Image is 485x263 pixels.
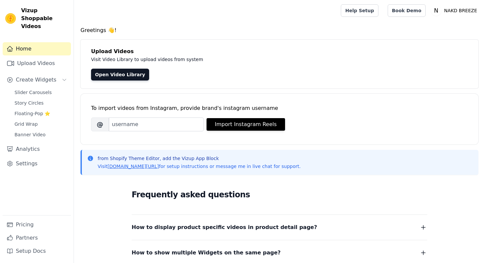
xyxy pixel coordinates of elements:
a: Slider Carousels [11,88,71,97]
span: How to show multiple Widgets on the same page? [132,248,281,257]
p: Visit for setup instructions or message me in live chat for support. [98,163,301,170]
span: Banner Video [15,131,46,138]
p: NAKD BREEZE [441,5,480,16]
a: Help Setup [341,4,378,17]
a: Banner Video [11,130,71,139]
p: Visit Video Library to upload videos from system [91,55,387,63]
button: How to display product specific videos in product detail page? [132,223,427,232]
h2: Frequently asked questions [132,188,427,201]
button: Import Instagram Reels [207,118,285,131]
a: Upload Videos [3,57,71,70]
button: How to show multiple Widgets on the same page? [132,248,427,257]
span: Story Circles [15,100,44,106]
a: Setup Docs [3,245,71,258]
a: Partners [3,231,71,245]
span: How to display product specific videos in product detail page? [132,223,317,232]
span: Floating-Pop ⭐ [15,110,50,117]
span: @ [91,117,109,131]
p: from Shopify Theme Editor, add the Vizup App Block [98,155,301,162]
span: Vizup Shoppable Videos [21,7,68,30]
a: Open Video Library [91,69,149,81]
span: Slider Carousels [15,89,52,96]
button: Create Widgets [3,73,71,86]
a: Grid Wrap [11,119,71,129]
h4: Upload Videos [91,48,468,55]
a: Floating-Pop ⭐ [11,109,71,118]
a: Pricing [3,218,71,231]
img: Vizup [5,13,16,24]
input: username [109,117,204,131]
a: Home [3,42,71,55]
div: To import videos from Instagram, provide brand's instagram username [91,104,468,112]
a: Story Circles [11,98,71,108]
text: N [434,7,438,14]
a: Settings [3,157,71,170]
span: Create Widgets [16,76,56,84]
button: N NAKD BREEZE [431,5,480,16]
a: Book Demo [388,4,426,17]
h4: Greetings 👋! [81,26,478,34]
span: Grid Wrap [15,121,38,127]
a: Analytics [3,143,71,156]
a: [DOMAIN_NAME][URL] [108,164,159,169]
